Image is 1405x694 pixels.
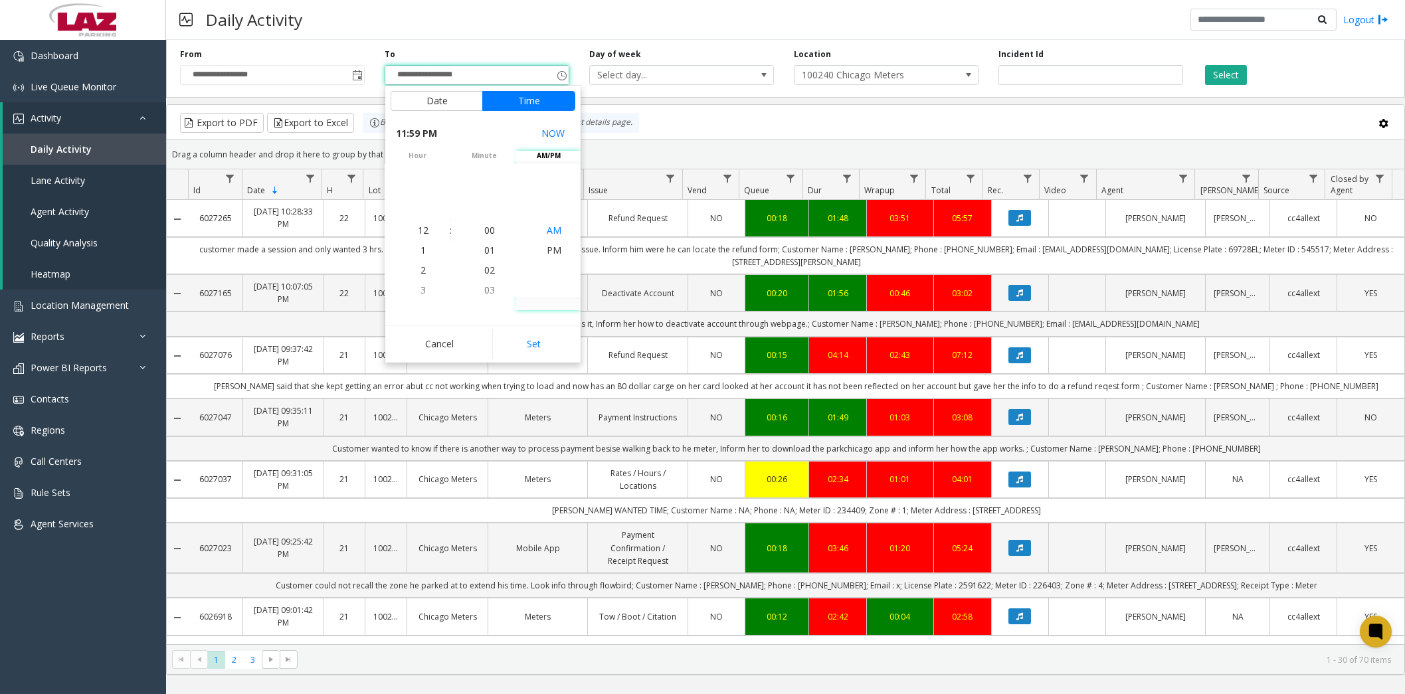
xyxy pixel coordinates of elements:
[421,244,426,256] span: 1
[193,185,201,196] span: Id
[817,287,858,300] div: 01:56
[942,411,983,424] a: 03:08
[180,48,202,60] label: From
[31,299,129,311] span: Location Management
[817,349,858,361] div: 04:14
[753,212,800,224] a: 00:18
[1214,349,1261,361] a: [PERSON_NAME]
[31,392,69,405] span: Contacts
[167,143,1404,166] div: Drag a column header and drop it here to group by that column
[196,542,234,555] a: 6027023
[1238,169,1256,187] a: Parker Filter Menu
[942,349,983,361] a: 07:12
[710,349,723,361] span: NO
[1331,173,1368,196] span: Closed by Agent
[332,349,357,361] a: 21
[875,610,926,623] div: 00:04
[31,112,61,124] span: Activity
[875,349,926,361] div: 02:43
[875,287,926,300] div: 00:46
[710,288,723,299] span: NO
[199,3,309,36] h3: Daily Activity
[31,330,64,343] span: Reports
[13,51,24,62] img: 'icon'
[244,651,262,669] span: Page 3
[1345,542,1396,555] a: YES
[696,473,737,485] a: NO
[396,124,437,143] span: 11:59 PM
[188,573,1404,598] td: Customer could not recall the zone he parked at to extend his time. Look info through flowbird; C...
[1364,349,1377,361] span: YES
[415,610,480,623] a: Chicago Meters
[13,114,24,124] img: 'icon'
[590,66,737,84] span: Select day...
[1114,212,1197,224] a: [PERSON_NAME]
[283,654,294,665] span: Go to the last page
[744,185,769,196] span: Queue
[266,654,276,665] span: Go to the next page
[373,542,399,555] a: 100240
[3,102,166,133] a: Activity
[753,542,800,555] div: 00:18
[753,610,800,623] div: 00:12
[1364,543,1377,554] span: YES
[332,411,357,424] a: 21
[1214,542,1261,555] a: [PERSON_NAME]
[188,436,1404,461] td: Customer wanted to know if there is another way to process payment besise walking back to he mete...
[1371,169,1389,187] a: Closed by Agent Filter Menu
[596,411,679,424] a: Payment Instructions
[962,169,980,187] a: Total Filter Menu
[1114,542,1197,555] a: [PERSON_NAME]
[942,473,983,485] div: 04:01
[482,91,575,111] button: Time tab
[421,264,426,276] span: 2
[3,227,166,258] a: Quality Analysis
[596,212,679,224] a: Refund Request
[1101,185,1123,196] span: Agent
[931,185,951,196] span: Total
[1278,610,1329,623] a: cc4allext
[31,236,98,249] span: Quality Analysis
[31,205,89,218] span: Agent Activity
[817,212,858,224] a: 01:48
[373,411,399,424] a: 100240
[251,343,316,368] a: [DATE] 09:37:42 PM
[817,610,858,623] a: 02:42
[1278,287,1329,300] a: cc4allext
[942,542,983,555] div: 05:24
[167,475,188,485] a: Collapse Details
[384,169,402,187] a: Lot Filter Menu
[270,185,280,196] span: Sortable
[1214,212,1261,224] a: [PERSON_NAME]
[516,151,581,161] span: AM/PM
[418,224,428,236] span: 12
[31,455,82,468] span: Call Centers
[196,473,234,485] a: 6027037
[13,363,24,374] img: 'icon'
[753,287,800,300] a: 00:20
[342,169,360,187] a: H Filter Menu
[450,224,452,237] div: :
[188,374,1404,398] td: [PERSON_NAME] said that she kept getting an error abut cc not working when trying to load and now...
[31,80,116,93] span: Live Queue Monitor
[196,349,234,361] a: 6027076
[332,287,357,300] a: 22
[363,113,639,133] div: By clicking Incident row you will be taken to the incident details page.
[1345,473,1396,485] a: YES
[1364,288,1377,299] span: YES
[753,473,800,485] a: 00:26
[817,542,858,555] a: 03:46
[1278,542,1329,555] a: cc4allext
[547,224,561,236] span: AM
[1364,213,1377,224] span: NO
[988,185,1003,196] span: Rec.
[496,411,579,424] a: Meters
[13,519,24,530] img: 'icon'
[484,284,495,296] span: 03
[1214,287,1261,300] a: [PERSON_NAME]
[373,287,399,300] a: 100240
[369,185,381,196] span: Lot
